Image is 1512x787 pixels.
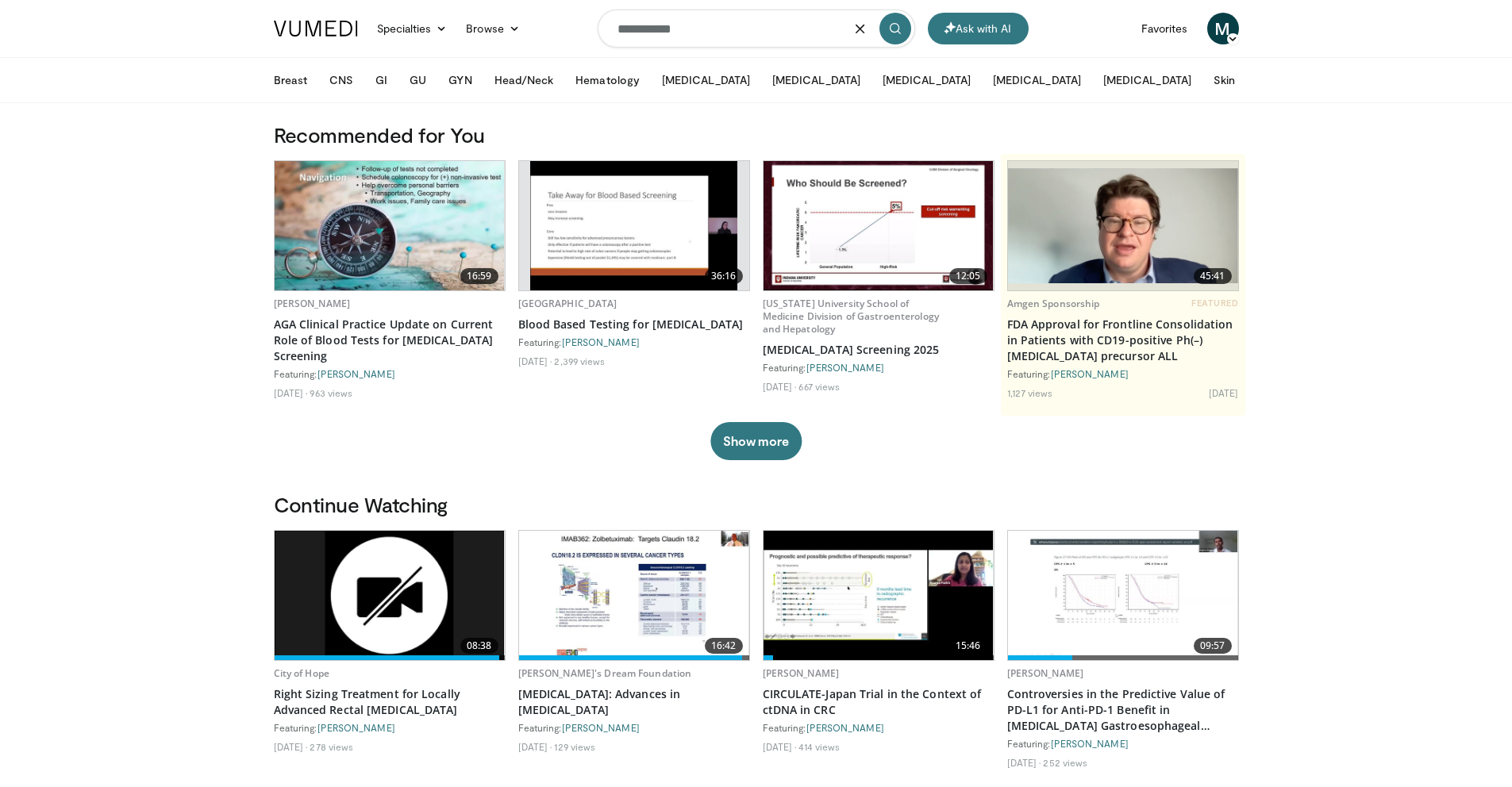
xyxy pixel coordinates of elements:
[598,10,915,48] input: Search topics, interventions
[1007,317,1239,364] a: FDA Approval for Frontline Consolidation in Patients with CD19-positive Ph(–) [MEDICAL_DATA] prec...
[806,362,884,373] a: [PERSON_NAME]
[562,336,640,347] a: [PERSON_NAME]
[1194,268,1232,284] span: 45:41
[763,380,797,393] li: [DATE]
[367,13,457,44] a: Specialties
[518,317,750,332] a: Blood Based Testing for [MEDICAL_DATA]
[274,386,308,399] li: [DATE]
[274,297,351,310] a: [PERSON_NAME]
[1007,386,1053,399] li: 1,127 views
[274,317,506,364] a: AGA Clinical Practice Update on Current Role of Blood Tests for [MEDICAL_DATA] Screening
[1008,531,1238,660] a: 09:57
[1008,161,1238,290] a: 45:41
[1051,738,1129,749] a: [PERSON_NAME]
[518,666,692,680] a: [PERSON_NAME]'s Dream Foundation
[806,722,884,733] a: [PERSON_NAME]
[274,21,358,36] img: VuMedi Logo
[1194,638,1232,654] span: 09:57
[519,531,749,660] img: 91a3589e-bf7e-4b05-b9bc-6389e2865563.620x360_q85_upscale.jpg
[274,666,329,680] a: City of Hope
[320,64,363,96] button: CNS
[1094,64,1201,96] button: [MEDICAL_DATA]
[710,422,802,460] button: Show more
[763,666,840,680] a: [PERSON_NAME]
[274,721,506,734] div: Featuring:
[264,64,317,96] button: Breast
[652,64,760,96] button: [MEDICAL_DATA]
[518,740,552,753] li: [DATE]
[1007,367,1239,380] div: Featuring:
[460,268,498,284] span: 16:59
[275,161,505,290] a: 16:59
[439,64,481,96] button: GYN
[1007,756,1041,769] li: [DATE]
[274,122,1239,148] h3: Recommended for You
[460,638,498,654] span: 08:38
[928,13,1029,44] button: Ask with AI
[763,64,870,96] button: [MEDICAL_DATA]
[317,722,395,733] a: [PERSON_NAME]
[764,531,994,660] img: d2b282a7-1569-4025-90a1-23d24e3747e2.620x360_q85_upscale.jpg
[274,367,506,380] div: Featuring:
[1051,368,1129,379] a: [PERSON_NAME]
[1209,386,1239,399] li: [DATE]
[456,13,529,44] a: Browse
[763,721,995,734] div: Featuring:
[566,64,649,96] button: Hematology
[763,361,995,374] div: Featuring:
[949,268,987,284] span: 12:05
[798,740,840,753] li: 414 views
[317,368,395,379] a: [PERSON_NAME]
[763,342,995,358] a: [MEDICAL_DATA] Screening 2025
[798,380,840,393] li: 667 views
[1204,64,1245,96] button: Skin
[1132,13,1198,44] a: Favorites
[562,722,640,733] a: [PERSON_NAME]
[1007,666,1084,680] a: [PERSON_NAME]
[519,531,749,660] a: 16:42
[949,638,987,654] span: 15:46
[518,297,617,310] a: [GEOGRAPHIC_DATA]
[1007,737,1239,750] div: Featuring:
[1007,297,1100,310] a: Amgen Sponsorship
[274,492,1239,517] h3: Continue Watching
[400,64,436,96] button: GU
[705,268,743,284] span: 36:16
[554,355,605,367] li: 2,399 views
[1007,686,1239,734] a: Controversies in the Predictive Value of PD-L1 for Anti-PD-1 Benefit in [MEDICAL_DATA] Gastroesop...
[518,355,552,367] li: [DATE]
[1207,13,1239,44] a: M
[1191,298,1238,309] span: FEATURED
[763,740,797,753] li: [DATE]
[764,161,994,290] img: 92e7bb93-159d-40f8-a927-22b1dfdc938f.620x360_q85_upscale.jpg
[519,161,749,290] a: 36:16
[763,686,995,718] a: CIRCULATE-Japan Trial in the Context of ctDNA in CRC
[274,686,506,718] a: Right Sizing Treatment for Locally Advanced Rectal [MEDICAL_DATA]
[310,740,353,753] li: 278 views
[1043,756,1087,769] li: 252 views
[366,64,397,96] button: GI
[518,721,750,734] div: Featuring:
[1008,168,1238,283] img: 0487cae3-be8e-480d-8894-c5ed9a1cba93.png.620x360_q85_upscale.png
[554,740,595,753] li: 129 views
[518,336,750,348] div: Featuring:
[763,297,939,336] a: [US_STATE] University School of Medicine Division of Gastroenterology and Hepatology
[764,531,994,660] a: 15:46
[275,161,505,290] img: 9319a17c-ea45-4555-a2c0-30ea7aed39c4.620x360_q85_upscale.jpg
[873,64,980,96] button: [MEDICAL_DATA]
[705,638,743,654] span: 16:42
[530,161,737,290] img: 0a3144ee-dd9e-4a17-be35-ba5190d246eb.620x360_q85_upscale.jpg
[518,686,750,718] a: [MEDICAL_DATA]: Advances in [MEDICAL_DATA]
[310,386,352,399] li: 963 views
[275,531,505,660] img: 9a30b604-f877-4235-bd3f-79eea9c0b5b0.620x360_q85_upscale.jpg
[275,531,505,660] a: 08:38
[983,64,1091,96] button: [MEDICAL_DATA]
[485,64,564,96] button: Head/Neck
[764,161,994,290] a: 12:05
[274,740,308,753] li: [DATE]
[1008,531,1238,660] img: 2e24842b-52cd-49b9-ade9-e00c93ba9e9c.620x360_q85_upscale.jpg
